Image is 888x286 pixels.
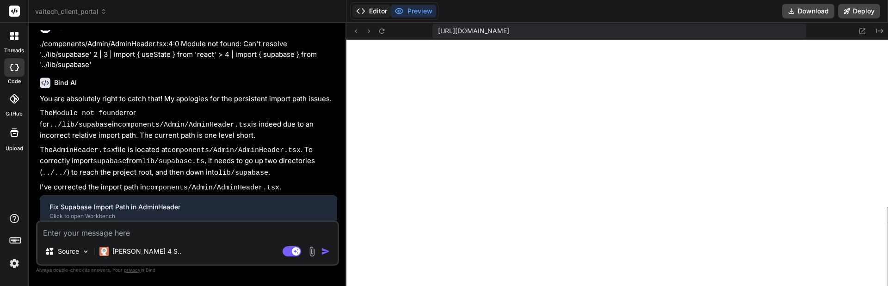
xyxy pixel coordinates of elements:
button: Download [782,4,834,18]
p: Always double-check its answers. Your in Bind [36,266,339,274]
code: AdminHeader.tsx [53,146,115,154]
code: Module not found [53,110,119,117]
div: Fix Supabase Import Path in AdminHeader [49,202,313,212]
h6: Bind AI [54,78,77,87]
p: The error for in is indeed due to an incorrect relative import path. The current path is one leve... [40,108,337,141]
code: supabase [93,158,126,165]
code: lib/supabase.ts [142,158,204,165]
p: [PERSON_NAME] 4 S.. [112,247,181,256]
img: Pick Models [82,248,90,256]
span: privacy [124,267,141,273]
img: attachment [307,246,317,257]
p: Source [58,247,79,256]
label: threads [4,47,24,55]
code: components/Admin/AdminHeader.tsx [118,121,251,129]
code: lib/supabase [218,169,268,177]
button: Editor [352,5,391,18]
iframe: Preview [346,40,888,286]
img: icon [321,247,330,256]
code: components/Admin/AdminHeader.tsx [146,184,279,192]
div: Click to open Workbench [49,213,313,220]
p: You are absolutely right to catch that! My apologies for the persistent import path issues. [40,94,337,104]
img: Claude 4 Sonnet [99,247,109,256]
code: ../lib/supabase [49,121,112,129]
span: vaitech_client_portal [35,7,107,16]
img: settings [6,256,22,271]
label: code [8,78,21,85]
code: components/Admin/AdminHeader.tsx [167,146,301,154]
span: [URL][DOMAIN_NAME] [438,26,509,36]
button: Deploy [838,4,880,18]
button: Fix Supabase Import Path in AdminHeaderClick to open Workbench [40,196,322,226]
code: ../../ [42,169,67,177]
p: ./components/Admin/AdminHeader.tsx:4:0 Module not found: Can't resolve '../lib/supabase' 2 | 3 | ... [40,39,337,70]
button: Preview [391,5,436,18]
p: I've corrected the import path in . [40,182,337,194]
label: Upload [6,145,23,152]
label: GitHub [6,110,23,118]
p: The file is located at . To correctly import from , it needs to go up two directories ( ) to reac... [40,145,337,179]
